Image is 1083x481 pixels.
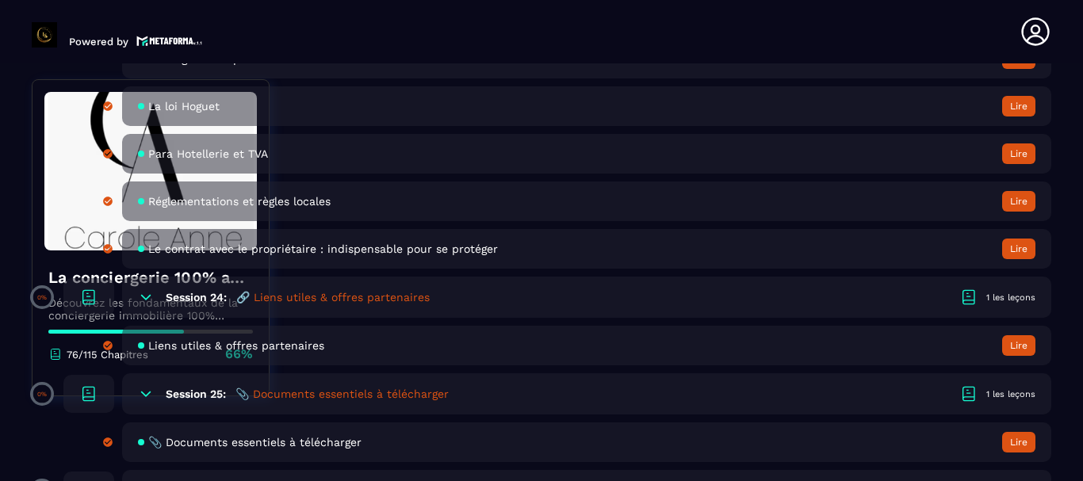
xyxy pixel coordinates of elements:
div: 1 les leçons [986,388,1035,400]
span: Le contrat avec le propriétaire : indispensable pour se protéger [148,242,498,255]
span: 📎 Documents essentiels à télécharger [148,436,362,449]
span: La loi Hoguet [148,100,220,113]
button: Lire [1002,432,1035,452]
div: 1 les leçons [986,292,1035,303]
h5: 🔗 Liens utiles & offres partenaires [236,289,430,305]
button: Lire [1002,191,1035,212]
h5: 📎 Documents essentiels à télécharger [235,386,449,402]
img: logo-branding [32,22,57,48]
button: Lire [1002,239,1035,259]
h6: Session 24: [166,291,227,303]
p: 0% [37,391,47,398]
p: Découvrez les fondamentaux de la conciergerie immobilière 100% automatisée. Cette formation est c... [48,296,253,322]
span: Liens utiles & offres partenaires [148,339,324,352]
p: 0% [37,294,47,301]
button: Lire [1002,335,1035,356]
button: Lire [1002,143,1035,164]
span: Réglementations et règles locales [148,195,331,208]
p: Powered by [69,36,128,48]
h4: La conciergerie 100% automatisée [48,266,253,288]
span: Para Hotellerie et TVA [148,147,268,160]
img: banner [44,92,257,250]
h6: Session 25: [166,387,226,400]
button: Lire [1002,96,1035,116]
p: 76/115 Chapitres [67,349,148,361]
img: logo [136,34,203,48]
